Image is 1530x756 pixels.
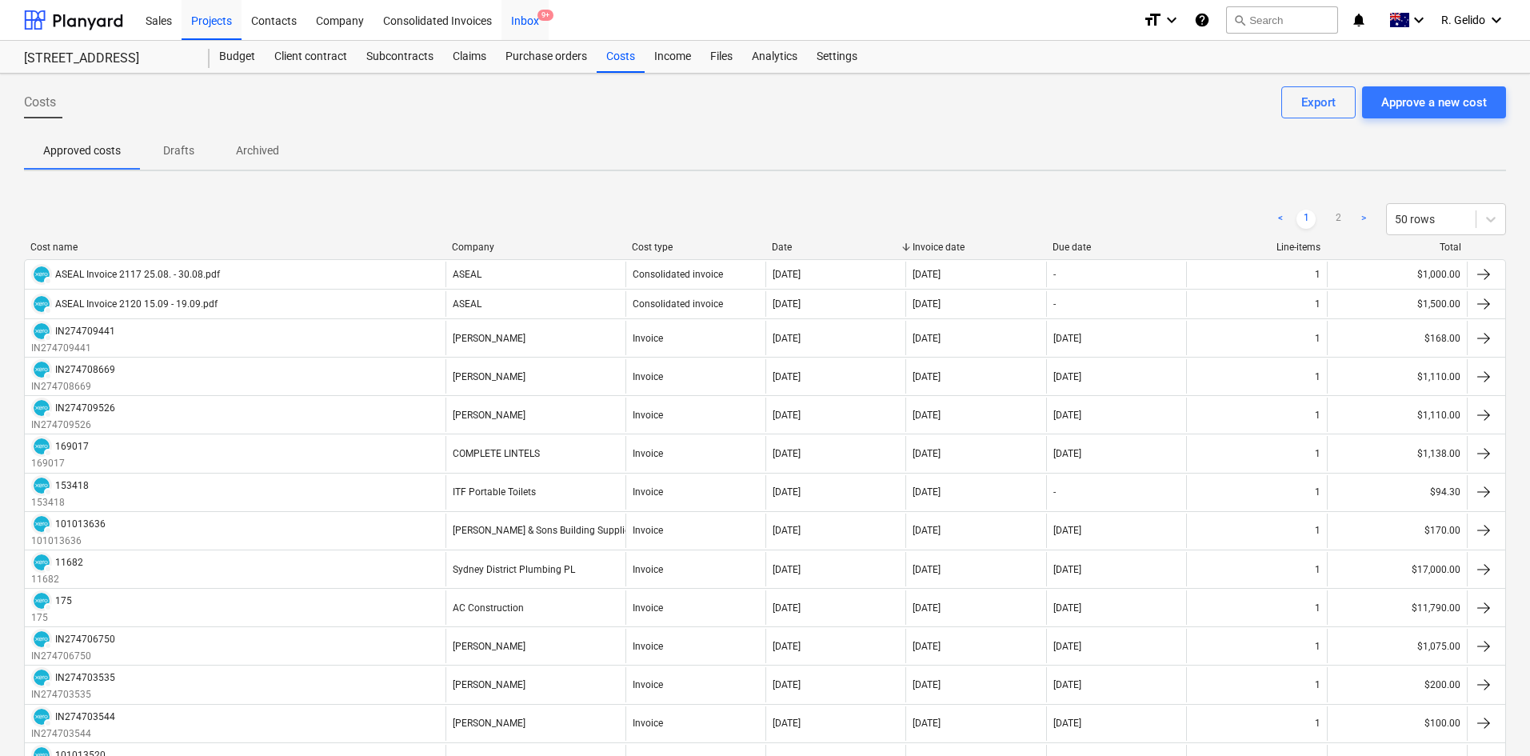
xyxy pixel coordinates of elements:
[31,380,115,394] p: IN274708669
[55,298,218,310] div: ASEAL Invoice 2120 15.09 - 19.09.pdf
[913,525,941,536] div: [DATE]
[773,333,801,344] div: [DATE]
[453,564,575,575] div: Sydney District Plumbing PL
[1315,371,1320,382] div: 1
[34,400,50,416] img: xero.svg
[807,41,867,73] a: Settings
[1053,525,1081,536] div: [DATE]
[633,718,663,729] div: Invoice
[1450,679,1530,756] iframe: Chat Widget
[31,321,52,342] div: Invoice has been synced with Xero and its status is currently DRAFT
[632,242,760,253] div: Cost type
[265,41,357,73] div: Client contract
[537,10,553,21] span: 9+
[1315,679,1320,690] div: 1
[1315,448,1320,459] div: 1
[34,631,50,647] img: xero.svg
[913,564,941,575] div: [DATE]
[55,269,220,280] div: ASEAL Invoice 2117 25.08. - 30.08.pdf
[1226,6,1338,34] button: Search
[55,518,106,530] div: 101013636
[773,410,801,421] div: [DATE]
[34,323,50,339] img: xero.svg
[773,679,801,690] div: [DATE]
[453,486,536,498] div: ITF Portable Toilets
[453,718,525,729] div: [PERSON_NAME]
[43,142,121,159] p: Approved costs
[34,709,50,725] img: xero.svg
[236,142,279,159] p: Archived
[453,333,525,344] div: [PERSON_NAME]
[701,41,742,73] a: Files
[1301,92,1336,113] div: Export
[1327,262,1467,287] div: $1,000.00
[31,398,52,418] div: Invoice has been synced with Xero and its status is currently DRAFT
[31,650,115,663] p: IN274706750
[453,410,525,421] div: [PERSON_NAME]
[31,514,52,534] div: Invoice has been synced with Xero and its status is currently DRAFT
[443,41,496,73] a: Claims
[1327,667,1467,702] div: $200.00
[773,448,801,459] div: [DATE]
[496,41,597,73] a: Purchase orders
[742,41,807,73] a: Analytics
[913,269,941,280] div: [DATE]
[210,41,265,73] div: Budget
[453,641,525,652] div: [PERSON_NAME]
[1327,514,1467,548] div: $170.00
[55,441,89,452] div: 169017
[633,410,663,421] div: Invoice
[453,371,525,382] div: [PERSON_NAME]
[597,41,645,73] a: Costs
[55,326,115,337] div: IN274709441
[453,525,634,536] div: [PERSON_NAME] & Sons Building Supplies
[55,364,115,375] div: IN274708669
[1315,333,1320,344] div: 1
[1053,333,1081,344] div: [DATE]
[1487,10,1506,30] i: keyboard_arrow_down
[1327,706,1467,741] div: $100.00
[1053,564,1081,575] div: [DATE]
[159,142,198,159] p: Drafts
[1053,448,1081,459] div: [DATE]
[34,554,50,570] img: xero.svg
[645,41,701,73] a: Income
[55,595,72,606] div: 175
[1053,298,1056,310] div: -
[31,534,106,548] p: 101013636
[31,294,52,314] div: Invoice has been synced with Xero and its status is currently DRAFT
[1162,10,1181,30] i: keyboard_arrow_down
[1381,92,1487,113] div: Approve a new cost
[773,718,801,729] div: [DATE]
[1409,10,1428,30] i: keyboard_arrow_down
[1354,210,1373,229] a: Next page
[357,41,443,73] div: Subcontracts
[1327,398,1467,432] div: $1,110.00
[31,611,72,625] p: 175
[1351,10,1367,30] i: notifications
[1315,298,1320,310] div: 1
[34,478,50,494] img: xero.svg
[55,711,115,722] div: IN274703544
[1053,371,1081,382] div: [DATE]
[55,634,115,645] div: IN274706750
[633,564,663,575] div: Invoice
[1315,486,1320,498] div: 1
[1053,486,1056,498] div: -
[31,552,52,573] div: Invoice has been synced with Xero and its status is currently DRAFT
[31,590,52,611] div: Invoice has been synced with Xero and its status is currently DRAFT
[913,448,941,459] div: [DATE]
[773,298,801,310] div: [DATE]
[773,486,801,498] div: [DATE]
[633,298,723,310] div: Consolidated invoice
[1315,718,1320,729] div: 1
[633,486,663,498] div: Invoice
[773,269,801,280] div: [DATE]
[633,525,663,536] div: Invoice
[913,641,941,652] div: [DATE]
